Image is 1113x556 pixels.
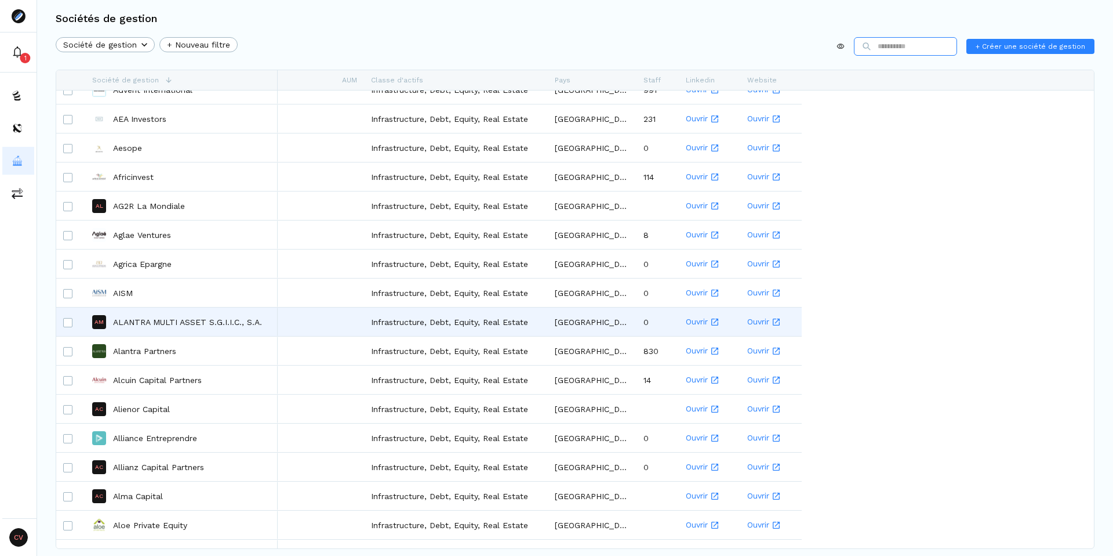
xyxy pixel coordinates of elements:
[548,511,636,539] div: [GEOGRAPHIC_DATA]
[636,424,679,452] div: 0
[364,482,548,510] div: Infrastructure, Debt, Equity, Real Estate
[2,82,34,110] button: funds
[364,453,548,481] div: Infrastructure, Debt, Equity, Real Estate
[747,134,795,161] a: Ouvrir
[167,39,230,51] span: + Nouveau filtre
[364,395,548,423] div: Infrastructure, Debt, Equity, Real Estate
[686,192,733,219] a: Ouvrir
[364,133,548,162] div: Infrastructure, Debt, Equity, Real Estate
[747,366,795,393] a: Ouvrir
[686,76,715,84] span: Linkedin
[113,287,133,299] a: AISM
[92,170,106,184] img: Africinvest
[9,528,28,547] span: CV
[747,453,795,481] a: Ouvrir
[686,134,733,161] a: Ouvrir
[747,337,795,364] a: Ouvrir
[636,337,679,365] div: 830
[686,163,733,190] a: Ouvrir
[2,147,34,175] button: asset-managers
[976,41,1085,52] span: + Créer une société de gestion
[113,403,170,415] a: Alienor Capital
[56,13,157,24] h3: Sociétés de gestion
[12,155,23,167] img: asset-managers
[113,258,172,270] a: Agrica Epargne
[548,104,636,133] div: [GEOGRAPHIC_DATA]
[747,105,795,132] a: Ouvrir
[95,406,103,412] p: AC
[686,337,733,364] a: Ouvrir
[113,519,187,531] a: Aloe Private Equity
[2,114,34,142] button: distributors
[555,76,570,84] span: Pays
[94,319,104,325] p: AM
[364,511,548,539] div: Infrastructure, Debt, Equity, Real Estate
[113,229,171,241] a: Aglae Ventures
[364,424,548,452] div: Infrastructure, Debt, Equity, Real Estate
[92,228,106,242] img: Aglae Ventures
[548,424,636,452] div: [GEOGRAPHIC_DATA]
[113,345,176,357] p: Alantra Partners
[686,366,733,393] a: Ouvrir
[686,250,733,277] a: Ouvrir
[686,308,733,335] a: Ouvrir
[548,395,636,423] div: [GEOGRAPHIC_DATA]
[686,511,733,539] a: Ouvrir
[113,490,163,502] a: Alma Capital
[364,308,548,336] div: Infrastructure, Debt, Equity, Real Estate
[63,39,137,51] span: Société de gestion
[113,113,166,125] a: AEA Investors
[747,482,795,510] a: Ouvrir
[12,90,23,102] img: funds
[24,53,27,63] p: 1
[643,76,661,84] span: Staff
[548,192,636,220] div: [GEOGRAPHIC_DATA]
[364,192,548,220] div: Infrastructure, Debt, Equity, Real Estate
[747,192,795,219] a: Ouvrir
[747,424,795,452] a: Ouvrir
[548,163,636,191] div: [GEOGRAPHIC_DATA]
[636,133,679,162] div: 0
[636,279,679,307] div: 0
[548,337,636,365] div: [GEOGRAPHIC_DATA]
[686,453,733,481] a: Ouvrir
[2,38,34,66] button: 1
[159,37,238,52] button: + Nouveau filtre
[747,511,795,539] a: Ouvrir
[113,461,204,473] a: Allianz Capital Partners
[636,250,679,278] div: 0
[548,250,636,278] div: [GEOGRAPHIC_DATA]
[113,374,202,386] a: Alcuin Capital Partners
[371,76,423,84] span: Classe d'actifs
[12,187,23,199] img: commissions
[747,76,777,84] span: Website
[364,366,548,394] div: Infrastructure, Debt, Equity, Real Estate
[686,105,733,132] a: Ouvrir
[342,76,357,84] span: AUM
[92,344,106,358] img: Alantra Partners
[113,171,154,183] a: Africinvest
[636,221,679,249] div: 8
[966,39,1094,54] button: + Créer une société de gestion
[686,221,733,248] a: Ouvrir
[113,316,262,328] a: ALANTRA MULTI ASSET S.G.I.I.C., S.A.
[548,453,636,481] div: [GEOGRAPHIC_DATA]
[92,112,106,126] img: AEA Investors
[364,163,548,191] div: Infrastructure, Debt, Equity, Real Estate
[12,122,23,134] img: distributors
[686,482,733,510] a: Ouvrir
[2,179,34,207] button: commissions
[56,37,155,52] button: Société de gestion
[548,279,636,307] div: [GEOGRAPHIC_DATA]
[95,464,103,470] p: AC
